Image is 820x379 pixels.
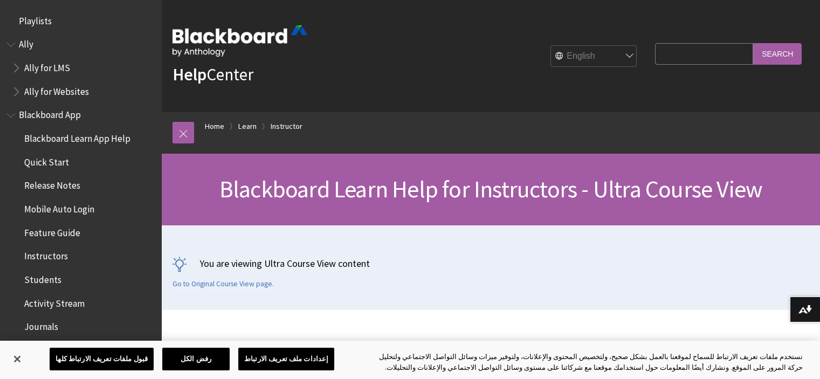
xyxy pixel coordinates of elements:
[24,224,80,238] span: Feature Guide
[24,271,61,285] span: Students
[5,347,29,371] button: إغلاق
[24,153,69,168] span: Quick Start
[551,46,637,67] select: Site Language Selector
[19,106,81,121] span: Blackboard App
[24,177,80,191] span: Release Notes
[24,318,58,333] span: Journals
[753,43,802,64] input: Search
[19,12,52,26] span: Playlists
[369,352,803,373] div: نستخدم ملفات تعريف الارتباط للسماح لموقعنا بالعمل بشكل صحيح، ولتخصيص المحتوى والإعلانات، ولتوفير ...
[24,247,68,262] span: Instructors
[173,64,253,85] a: HelpCenter
[162,348,230,370] button: رفض الكل
[238,120,257,133] a: Learn
[238,348,334,370] button: إعدادات ملف تعريف الارتباط
[271,120,302,133] a: Instructor
[6,12,155,30] nav: Book outline for Playlists
[173,279,274,289] a: Go to Original Course View page.
[6,36,155,101] nav: Book outline for Anthology Ally Help
[173,257,809,270] p: You are viewing Ultra Course View content
[24,82,89,97] span: Ally for Websites
[173,64,206,85] strong: Help
[173,25,307,57] img: Blackboard by Anthology
[205,120,224,133] a: Home
[24,129,130,144] span: Blackboard Learn App Help
[24,200,94,215] span: Mobile Auto Login
[19,36,33,50] span: Ally
[219,174,762,204] span: Blackboard Learn Help for Instructors - Ultra Course View
[24,59,70,73] span: Ally for LMS
[24,294,85,309] span: Activity Stream
[50,348,154,370] button: قبول ملفات تعريف الارتباط كلها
